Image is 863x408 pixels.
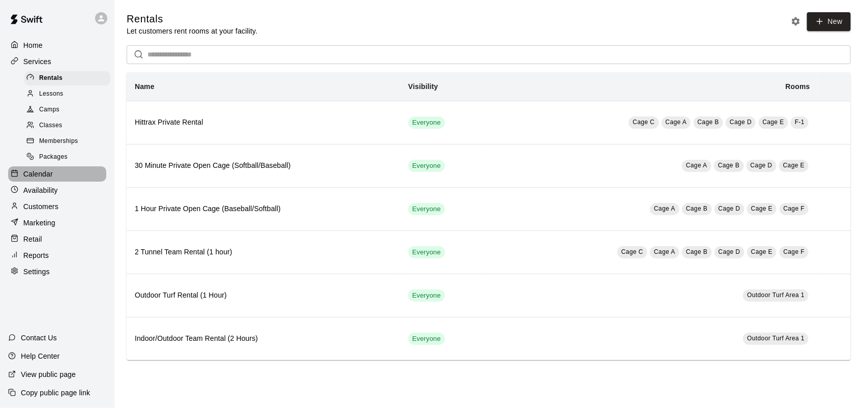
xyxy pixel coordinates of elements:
[135,333,392,344] h6: Indoor/Outdoor Team Rental (2 Hours)
[24,87,110,101] div: Lessons
[127,12,257,26] h5: Rentals
[788,14,804,29] button: Rental settings
[135,203,392,215] h6: 1 Hour Private Open Cage (Baseball/Softball)
[8,248,106,263] a: Reports
[24,150,114,165] a: Packages
[135,160,392,171] h6: 30 Minute Private Open Cage (Softball/Baseball)
[39,136,78,147] span: Memberships
[666,119,687,126] span: Cage A
[408,82,438,91] b: Visibility
[751,248,772,255] span: Cage E
[24,118,114,134] a: Classes
[408,116,445,129] div: This service is visible to all of your customers
[408,289,445,302] div: This service is visible to all of your customers
[807,12,851,31] a: New
[8,38,106,53] a: Home
[686,162,707,169] span: Cage A
[135,290,392,301] h6: Outdoor Turf Rental (1 Hour)
[8,231,106,247] a: Retail
[621,248,643,255] span: Cage C
[633,119,654,126] span: Cage C
[23,40,43,50] p: Home
[408,333,445,345] div: This service is visible to all of your customers
[23,218,55,228] p: Marketing
[408,118,445,128] span: Everyone
[24,102,114,118] a: Camps
[23,169,53,179] p: Calendar
[408,203,445,215] div: This service is visible to all of your customers
[719,248,740,255] span: Cage D
[39,73,63,83] span: Rentals
[21,388,90,398] p: Copy public page link
[24,103,110,117] div: Camps
[135,247,392,258] h6: 2 Tunnel Team Rental (1 hour)
[719,205,740,212] span: Cage D
[8,215,106,230] a: Marketing
[24,70,114,86] a: Rentals
[21,351,59,361] p: Help Center
[23,201,58,212] p: Customers
[784,248,805,255] span: Cage F
[686,248,707,255] span: Cage B
[751,205,772,212] span: Cage E
[24,71,110,85] div: Rentals
[24,150,110,164] div: Packages
[23,250,49,260] p: Reports
[8,264,106,279] a: Settings
[784,205,805,212] span: Cage F
[408,160,445,172] div: This service is visible to all of your customers
[747,335,805,342] span: Outdoor Turf Area 1
[21,369,76,380] p: View public page
[408,334,445,344] span: Everyone
[786,82,810,91] b: Rooms
[408,291,445,301] span: Everyone
[23,234,42,244] p: Retail
[8,54,106,69] a: Services
[654,205,675,212] span: Cage A
[8,199,106,214] a: Customers
[39,152,68,162] span: Packages
[24,134,114,150] a: Memberships
[24,119,110,133] div: Classes
[718,162,739,169] span: Cage B
[408,246,445,258] div: This service is visible to all of your customers
[698,119,719,126] span: Cage B
[21,333,57,343] p: Contact Us
[408,161,445,171] span: Everyone
[686,205,707,212] span: Cage B
[730,119,752,126] span: Cage D
[23,185,58,195] p: Availability
[8,166,106,182] a: Calendar
[24,86,114,102] a: Lessons
[127,72,851,360] table: simple table
[39,105,59,115] span: Camps
[783,162,805,169] span: Cage E
[751,162,772,169] span: Cage D
[39,89,64,99] span: Lessons
[408,248,445,257] span: Everyone
[763,119,784,126] span: Cage E
[23,267,50,277] p: Settings
[408,205,445,214] span: Everyone
[24,134,110,149] div: Memberships
[654,248,675,255] span: Cage A
[795,119,805,126] span: F-1
[23,56,51,67] p: Services
[127,26,257,36] p: Let customers rent rooms at your facility.
[8,183,106,198] a: Availability
[135,117,392,128] h6: Hittrax Private Rental
[135,82,155,91] b: Name
[747,292,805,299] span: Outdoor Turf Area 1
[39,121,62,131] span: Classes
